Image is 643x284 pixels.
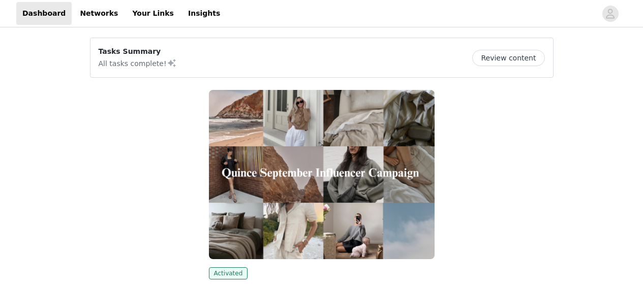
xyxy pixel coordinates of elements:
a: Networks [74,2,124,25]
a: Your Links [126,2,180,25]
img: Quince [209,90,435,259]
a: Insights [182,2,226,25]
p: All tasks complete! [99,57,177,69]
a: Dashboard [16,2,72,25]
span: Activated [209,267,248,279]
div: avatar [605,6,615,22]
button: Review content [472,50,544,66]
p: Tasks Summary [99,46,177,57]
